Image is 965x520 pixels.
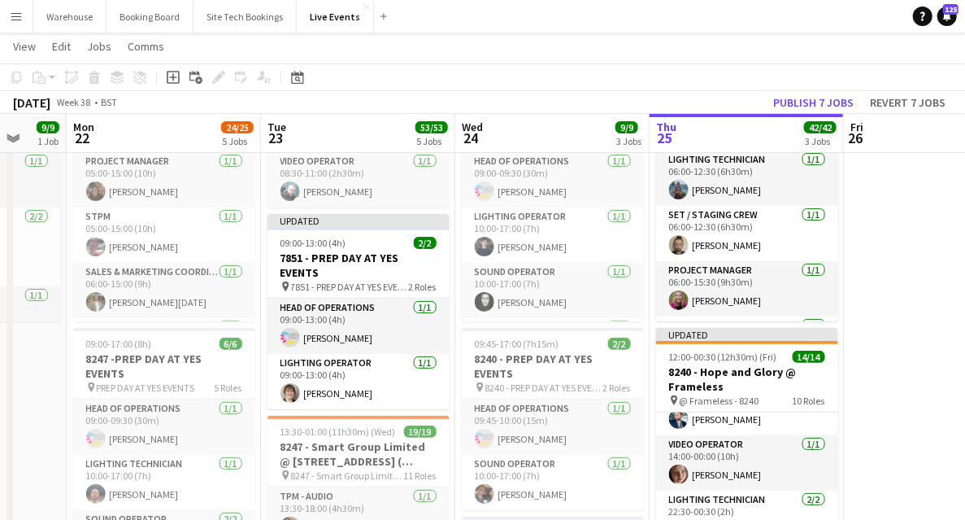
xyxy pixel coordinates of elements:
h3: 8247 - Smart Group Limited @ [STREET_ADDRESS] ( Formerly Freemasons' Hall) [267,439,450,469]
button: Booking Board [106,1,193,33]
span: 7851 - PREP DAY AT YES EVENTS [291,281,409,293]
span: View [13,39,36,54]
span: 24 [459,129,483,147]
span: PREP DAY AT YES EVENTS [97,382,195,394]
app-job-card: 09:45-17:00 (7h15m)2/28240 - PREP DAY AT YES EVENTS 8240 - PREP DAY AT YES EVENTS2 RolesHead of O... [462,328,644,510]
a: Edit [46,36,77,57]
span: 23 [265,129,286,147]
span: Comms [128,39,164,54]
div: 1 Job [37,135,59,147]
span: Thu [656,120,676,134]
span: @ Frameless - 8240 [680,395,759,407]
app-card-role: Sound Operator1/110:00-17:00 (7h)[PERSON_NAME] [462,263,644,318]
span: 12:00-00:30 (12h30m) (Fri) [669,351,777,363]
app-card-role: Video Operator1/114:00-00:00 (10h)[PERSON_NAME] [656,435,838,491]
span: 9/9 [37,121,59,133]
h3: 7851 - PREP DAY AT YES EVENTS [267,251,450,280]
app-card-role: Crew Chief1/1 [73,318,255,374]
span: 10 Roles [793,395,825,407]
app-card-role: STPM1/105:00-15:00 (10h)[PERSON_NAME] [73,208,255,263]
span: Week 38 [54,96,94,108]
app-card-role: Lighting Operator1/110:00-17:00 (7h)[PERSON_NAME] [462,208,644,263]
span: Mon [73,120,94,134]
span: 26 [848,129,863,147]
span: 09:45-17:00 (7h15m) [475,338,559,350]
a: 125 [937,7,957,26]
app-job-card: 09:00-17:00 (8h)6/67884 - PREP DAY @ YES EVENTS PREP DAY @ YES EVENTS6 RolesHead of Operations1/1... [462,81,644,321]
span: 13:30-01:00 (11h30m) (Wed) [280,426,396,438]
span: 2/2 [608,338,631,350]
div: Updated [656,328,838,341]
app-card-role: Head of Operations1/109:45-10:00 (15m)[PERSON_NAME] [462,400,644,455]
span: 53/53 [415,121,448,133]
h3: 8240 - PREP DAY AT YES EVENTS [462,352,644,381]
app-job-card: Updated09:00-13:00 (4h)2/27851 - PREP DAY AT YES EVENTS 7851 - PREP DAY AT YES EVENTS2 RolesHead ... [267,214,450,409]
app-job-card: In progress06:00-20:30 (14h30m)9/98226 - 2B-UK @ 180 Studios 8226 - 2B-[GEOGRAPHIC_DATA]9 RolesLi... [656,81,838,321]
span: 6/6 [220,338,242,350]
span: 9/9 [615,121,638,133]
h3: 8247 -PREP DAY AT YES EVENTS [73,352,255,381]
span: 11 Roles [404,470,437,482]
app-card-role: Lighting Technician1/106:00-12:30 (6h30m)[PERSON_NAME] [656,151,838,206]
app-card-role: Head of Operations1/109:00-09:30 (30m)[PERSON_NAME] [462,152,644,208]
span: Edit [52,39,71,54]
div: [DATE] [13,94,50,111]
span: 09:00-13:00 (4h) [280,237,346,249]
button: Publish 7 jobs [767,92,860,113]
span: Wed [462,120,483,134]
app-card-role: Sales & Marketing Coordinator1/106:00-15:00 (9h)[PERSON_NAME][DATE] [73,263,255,318]
span: 14/14 [793,351,825,363]
app-card-role: Project Manager1/106:00-15:30 (9h30m)[PERSON_NAME] [656,261,838,317]
span: Fri [850,120,863,134]
button: Warehouse [33,1,106,33]
span: Jobs [87,39,111,54]
span: 42/42 [804,121,837,133]
span: 19/19 [404,426,437,438]
app-card-role: Video Operator1/108:30-11:00 (2h30m)[PERSON_NAME] [267,152,450,208]
span: 8247 - Smart Group Limited @ [STREET_ADDRESS] ( Formerly Freemasons' Hall) [291,470,404,482]
span: 25 [654,129,676,147]
app-card-role: Lighting Technician1/110:00-17:00 (7h)[PERSON_NAME] [73,455,255,510]
div: Updated [267,214,450,227]
app-card-role: Head of Operations1/109:00-09:30 (30m)[PERSON_NAME] [73,400,255,455]
span: 09:00-17:00 (8h) [86,338,152,350]
app-card-role: Sound Operator1/110:00-17:00 (7h)[PERSON_NAME] [462,455,644,510]
a: Jobs [80,36,118,57]
span: 2 Roles [603,382,631,394]
span: 2 Roles [409,281,437,293]
div: 5 Jobs [416,135,447,147]
a: Comms [121,36,171,57]
span: 24/25 [221,121,254,133]
div: 3 Jobs [616,135,641,147]
div: 5 Jobs [222,135,253,147]
a: View [7,36,42,57]
app-job-card: 05:00-15:00 (10h)10/108290 - [PERSON_NAME] @ [STREET_ADDRESS] @ [STREET_ADDRESS]9 RolesProject Ma... [73,81,255,321]
span: 22 [71,129,94,147]
button: Site Tech Bookings [193,1,297,33]
span: 5 Roles [215,382,242,394]
app-card-role: Head of Operations1/109:00-13:00 (4h)[PERSON_NAME] [267,299,450,354]
app-card-role: Set / Staging Crew1/106:00-12:30 (6h30m)[PERSON_NAME] [656,206,838,261]
app-card-role: Crew Chief1/1 [656,317,838,372]
h3: 8240 - Hope and Glory @ Frameless [656,365,838,394]
app-card-role: Project Manager1/105:00-15:00 (10h)[PERSON_NAME] [73,152,255,208]
span: 125 [943,4,958,15]
div: BST [101,96,117,108]
span: Tue [267,120,286,134]
div: 3 Jobs [805,135,836,147]
app-card-role: Lighting Operator1/109:00-13:00 (4h)[PERSON_NAME] [267,354,450,409]
span: 2/2 [414,237,437,249]
button: Revert 7 jobs [863,92,952,113]
app-card-role: TPC Coordinator1/1 [462,318,644,374]
button: Live Events [297,1,374,33]
span: 8240 - PREP DAY AT YES EVENTS [485,382,603,394]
